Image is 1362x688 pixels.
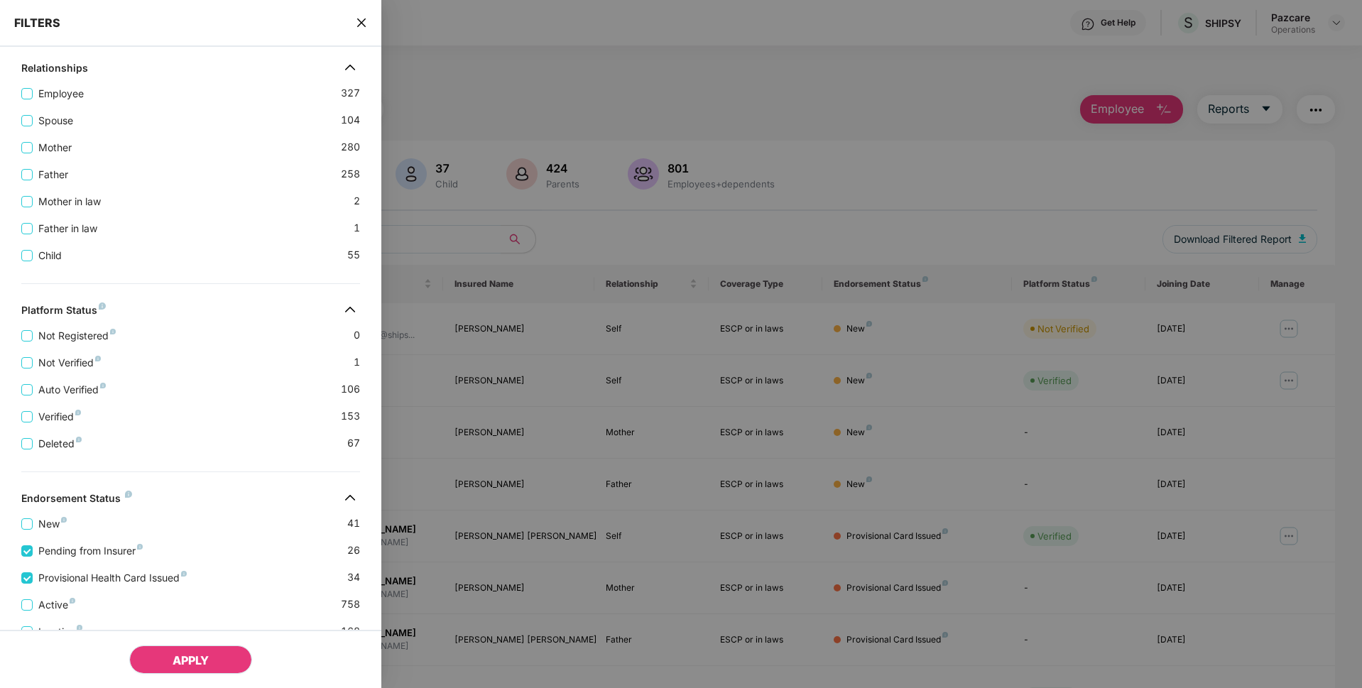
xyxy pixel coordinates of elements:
[21,62,88,79] div: Relationships
[33,516,72,532] span: New
[181,571,187,577] img: svg+xml;base64,PHN2ZyB4bWxucz0iaHR0cDovL3d3dy53My5vcmcvMjAwMC9zdmciIHdpZHRoPSI4IiBoZWlnaHQ9IjgiIH...
[341,596,360,613] span: 758
[339,486,361,509] img: svg+xml;base64,PHN2ZyB4bWxucz0iaHR0cDovL3d3dy53My5vcmcvMjAwMC9zdmciIHdpZHRoPSIzMiIgaGVpZ2h0PSIzMi...
[356,16,367,30] span: close
[75,410,81,415] img: svg+xml;base64,PHN2ZyB4bWxucz0iaHR0cDovL3d3dy53My5vcmcvMjAwMC9zdmciIHdpZHRoPSI4IiBoZWlnaHQ9IjgiIH...
[347,569,360,586] span: 34
[341,139,360,155] span: 280
[341,623,360,640] span: 168
[354,220,360,236] span: 1
[100,383,106,388] img: svg+xml;base64,PHN2ZyB4bWxucz0iaHR0cDovL3d3dy53My5vcmcvMjAwMC9zdmciIHdpZHRoPSI4IiBoZWlnaHQ9IjgiIH...
[21,492,132,509] div: Endorsement Status
[354,327,360,344] span: 0
[341,112,360,129] span: 104
[21,304,106,321] div: Platform Status
[14,16,60,30] span: FILTERS
[339,298,361,321] img: svg+xml;base64,PHN2ZyB4bWxucz0iaHR0cDovL3d3dy53My5vcmcvMjAwMC9zdmciIHdpZHRoPSIzMiIgaGVpZ2h0PSIzMi...
[339,56,361,79] img: svg+xml;base64,PHN2ZyB4bWxucz0iaHR0cDovL3d3dy53My5vcmcvMjAwMC9zdmciIHdpZHRoPSIzMiIgaGVpZ2h0PSIzMi...
[33,355,107,371] span: Not Verified
[347,247,360,263] span: 55
[137,544,143,550] img: svg+xml;base64,PHN2ZyB4bWxucz0iaHR0cDovL3d3dy53My5vcmcvMjAwMC9zdmciIHdpZHRoPSI4IiBoZWlnaHQ9IjgiIH...
[33,194,107,209] span: Mother in law
[33,328,121,344] span: Not Registered
[33,570,192,586] span: Provisional Health Card Issued
[347,542,360,559] span: 26
[33,221,103,236] span: Father in law
[347,515,360,532] span: 41
[33,624,88,640] span: Inactive
[354,193,360,209] span: 2
[33,167,74,182] span: Father
[129,645,252,674] button: APPLY
[33,113,79,129] span: Spouse
[33,597,81,613] span: Active
[33,409,87,425] span: Verified
[77,625,82,630] img: svg+xml;base64,PHN2ZyB4bWxucz0iaHR0cDovL3d3dy53My5vcmcvMjAwMC9zdmciIHdpZHRoPSI4IiBoZWlnaHQ9IjgiIH...
[341,381,360,398] span: 106
[33,248,67,263] span: Child
[341,85,360,102] span: 327
[95,356,101,361] img: svg+xml;base64,PHN2ZyB4bWxucz0iaHR0cDovL3d3dy53My5vcmcvMjAwMC9zdmciIHdpZHRoPSI4IiBoZWlnaHQ9IjgiIH...
[33,86,89,102] span: Employee
[99,302,106,310] img: svg+xml;base64,PHN2ZyB4bWxucz0iaHR0cDovL3d3dy53My5vcmcvMjAwMC9zdmciIHdpZHRoPSI4IiBoZWlnaHQ9IjgiIH...
[173,653,209,667] span: APPLY
[33,140,77,155] span: Mother
[354,354,360,371] span: 1
[33,382,111,398] span: Auto Verified
[61,517,67,523] img: svg+xml;base64,PHN2ZyB4bWxucz0iaHR0cDovL3d3dy53My5vcmcvMjAwMC9zdmciIHdpZHRoPSI4IiBoZWlnaHQ9IjgiIH...
[110,329,116,334] img: svg+xml;base64,PHN2ZyB4bWxucz0iaHR0cDovL3d3dy53My5vcmcvMjAwMC9zdmciIHdpZHRoPSI4IiBoZWlnaHQ9IjgiIH...
[33,436,87,452] span: Deleted
[341,166,360,182] span: 258
[125,491,132,498] img: svg+xml;base64,PHN2ZyB4bWxucz0iaHR0cDovL3d3dy53My5vcmcvMjAwMC9zdmciIHdpZHRoPSI4IiBoZWlnaHQ9IjgiIH...
[76,437,82,442] img: svg+xml;base64,PHN2ZyB4bWxucz0iaHR0cDovL3d3dy53My5vcmcvMjAwMC9zdmciIHdpZHRoPSI4IiBoZWlnaHQ9IjgiIH...
[347,435,360,452] span: 67
[341,408,360,425] span: 153
[33,543,148,559] span: Pending from Insurer
[70,598,75,604] img: svg+xml;base64,PHN2ZyB4bWxucz0iaHR0cDovL3d3dy53My5vcmcvMjAwMC9zdmciIHdpZHRoPSI4IiBoZWlnaHQ9IjgiIH...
